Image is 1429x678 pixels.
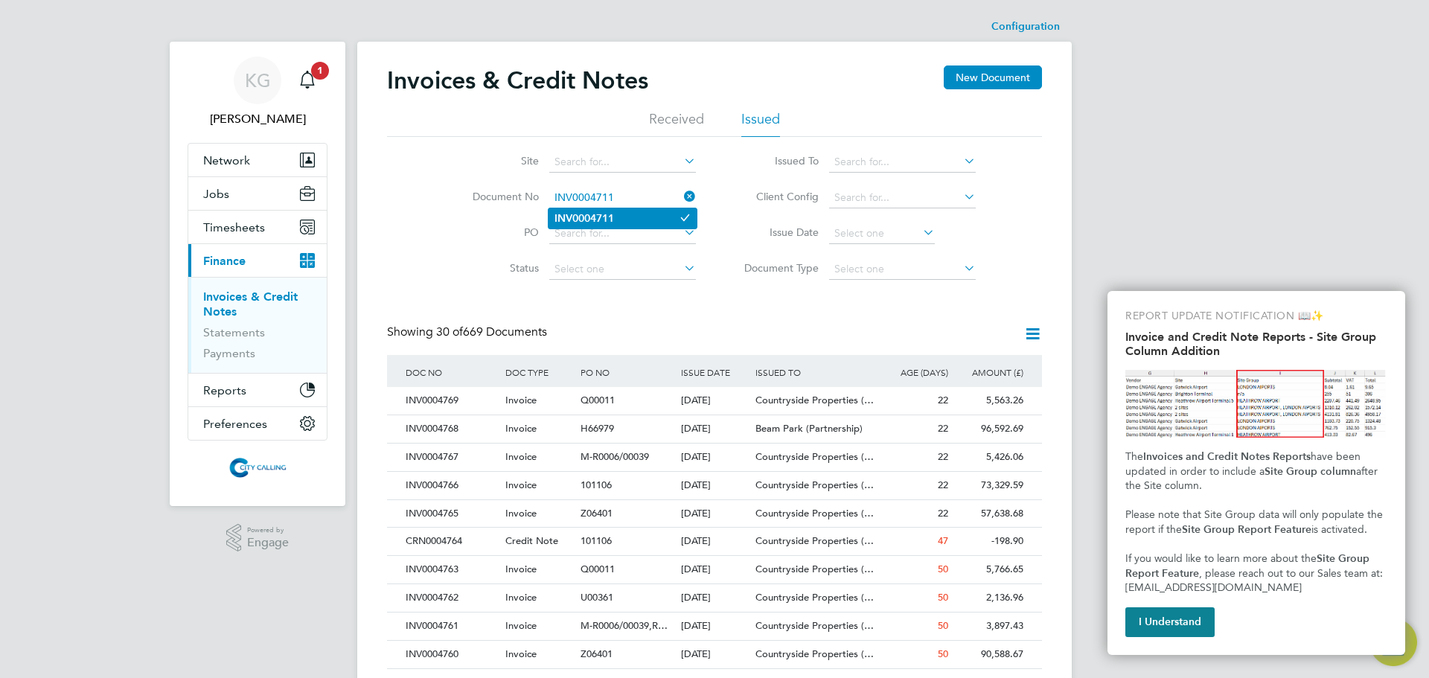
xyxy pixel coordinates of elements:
h2: Invoices & Credit Notes [387,65,648,95]
li: Received [649,110,704,137]
div: [DATE] [677,415,752,443]
div: [DATE] [677,444,752,471]
div: INV0004760 [402,641,502,668]
div: 90,588.67 [952,641,1027,668]
span: 101106 [581,479,612,491]
div: INV0004763 [402,556,502,583]
span: Invoice [505,563,537,575]
input: Search for... [829,152,976,173]
input: Search for... [549,188,696,208]
li: Configuration [991,12,1060,42]
span: , please reach out to our Sales team at: [EMAIL_ADDRESS][DOMAIN_NAME] [1125,567,1386,595]
div: ISSUED TO [752,355,877,389]
span: Reports [203,383,246,397]
span: M-R0006/00039 [581,450,649,463]
span: Invoice [505,422,537,435]
a: Go to home page [188,455,327,479]
span: Invoice [505,450,537,463]
div: DOC NO [402,355,502,389]
div: 2,136.96 [952,584,1027,612]
a: Invoices & Credit Notes [203,290,298,319]
span: Finance [203,254,246,268]
div: ISSUE DATE [677,355,752,389]
div: Invoice and Credit Note Reports - Site Group Column Addition [1107,291,1405,655]
div: 57,638.68 [952,500,1027,528]
div: 96,592.69 [952,415,1027,443]
span: Preferences [203,417,267,431]
div: [DATE] [677,613,752,640]
div: INV0004768 [402,415,502,443]
div: [DATE] [677,472,752,499]
span: have been updated in order to include a [1125,450,1364,478]
button: New Document [944,65,1042,89]
label: Issued To [733,154,819,167]
div: INV0004766 [402,472,502,499]
img: Site Group Column in Invoices Report [1125,370,1387,438]
strong: Site Group Report Feature [1182,523,1311,536]
span: Invoice [505,619,537,632]
span: Timesheets [203,220,265,234]
span: Khalillah German [188,110,327,128]
span: Countryside Properties (… [755,619,874,632]
span: M-R0006/00039,R… [581,619,668,632]
span: 50 [938,563,948,575]
a: Go to account details [188,57,327,128]
input: Select one [829,223,935,244]
li: Issued [741,110,780,137]
label: Document No [453,190,539,203]
input: Search for... [549,152,696,173]
h2: Invoice and Credit Note Reports - Site Group Column Addition [1125,330,1387,358]
span: Invoice [505,394,537,406]
div: INV0004769 [402,387,502,415]
label: Document Type [733,261,819,275]
div: AMOUNT (£) [952,355,1027,389]
div: INV0004761 [402,613,502,640]
span: 101106 [581,534,612,547]
span: 22 [938,394,948,406]
div: 5,766.65 [952,556,1027,583]
span: 22 [938,422,948,435]
div: DOC TYPE [502,355,577,389]
div: 5,563.26 [952,387,1027,415]
div: 73,329.59 [952,472,1027,499]
span: Powered by [247,524,289,537]
span: The [1125,450,1143,463]
div: 3,897.43 [952,613,1027,640]
span: Beam Park (Partnership) [755,422,863,435]
span: 47 [938,534,948,547]
div: [DATE] [677,528,752,555]
span: 669 Documents [436,324,547,339]
div: INV0004767 [402,444,502,471]
div: [DATE] [677,387,752,415]
a: Payments [203,346,255,360]
p: REPORT UPDATE NOTIFICATION 📖✨ [1125,309,1387,324]
span: Countryside Properties (… [755,450,874,463]
label: Site [453,154,539,167]
span: Invoice [505,507,537,519]
div: 5,426.06 [952,444,1027,471]
span: 50 [938,647,948,660]
span: Countryside Properties (… [755,534,874,547]
span: 22 [938,479,948,491]
button: I Understand [1125,607,1215,637]
span: Invoice [505,647,537,660]
strong: Site Group Report Feature [1125,552,1372,580]
label: Status [453,261,539,275]
span: U00361 [581,591,613,604]
strong: Invoices and Credit Notes Reports [1143,450,1311,463]
span: Engage [247,537,289,549]
span: Invoice [505,591,537,604]
span: Q00011 [581,394,615,406]
div: INV0004762 [402,584,502,612]
span: If you would like to learn more about the [1125,552,1317,565]
div: [DATE] [677,556,752,583]
span: 22 [938,507,948,519]
span: Z06401 [581,507,613,519]
nav: Main navigation [170,42,345,506]
span: 1 [311,62,329,80]
span: 50 [938,591,948,604]
span: 50 [938,619,948,632]
span: Please note that Site Group data will only populate the report if the [1125,508,1386,536]
div: -198.90 [952,528,1027,555]
div: Showing [387,324,550,340]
